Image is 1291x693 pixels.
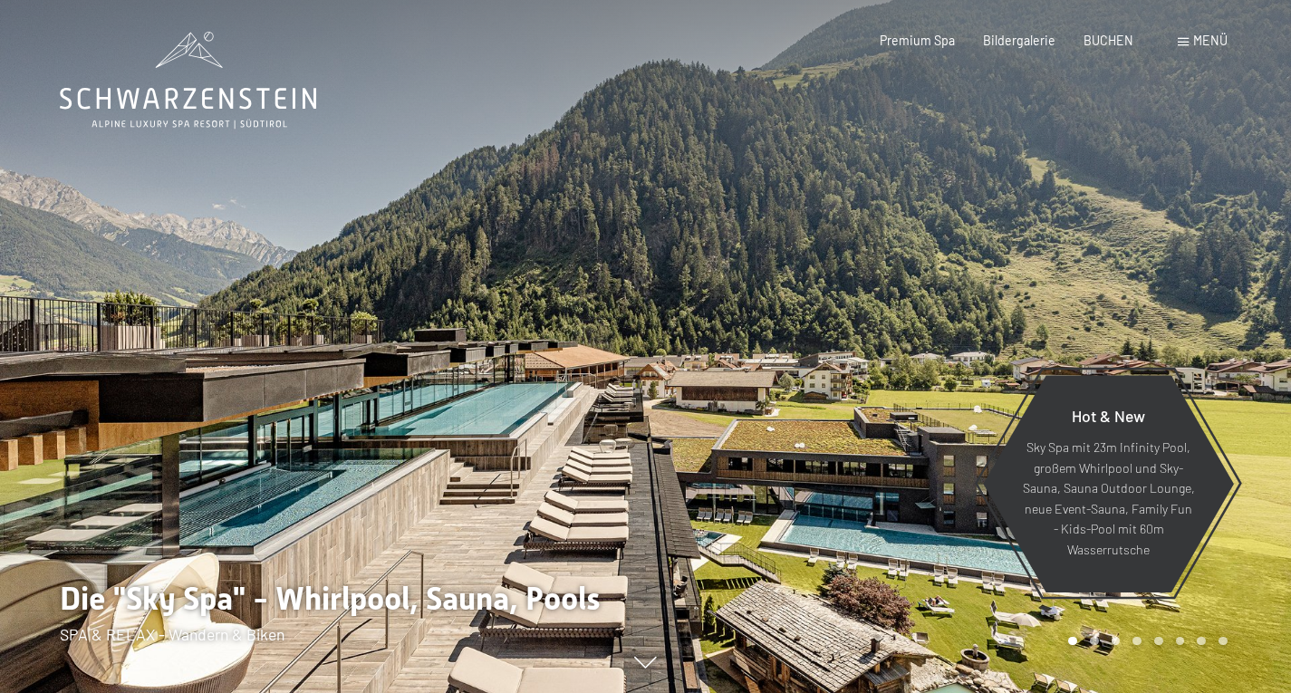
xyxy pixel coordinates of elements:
[1022,438,1195,561] p: Sky Spa mit 23m Infinity Pool, großem Whirlpool und Sky-Sauna, Sauna Outdoor Lounge, neue Event-S...
[982,374,1235,593] a: Hot & New Sky Spa mit 23m Infinity Pool, großem Whirlpool und Sky-Sauna, Sauna Outdoor Lounge, ne...
[1062,637,1227,646] div: Carousel Pagination
[1197,637,1206,646] div: Carousel Page 7
[1068,637,1077,646] div: Carousel Page 1 (Current Slide)
[1132,637,1142,646] div: Carousel Page 4
[1112,637,1121,646] div: Carousel Page 3
[1072,406,1145,426] span: Hot & New
[1084,33,1133,48] a: BUCHEN
[1090,637,1099,646] div: Carousel Page 2
[1154,637,1163,646] div: Carousel Page 5
[880,33,955,48] a: Premium Spa
[1176,637,1185,646] div: Carousel Page 6
[983,33,1055,48] a: Bildergalerie
[1193,33,1228,48] span: Menü
[1219,637,1228,646] div: Carousel Page 8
